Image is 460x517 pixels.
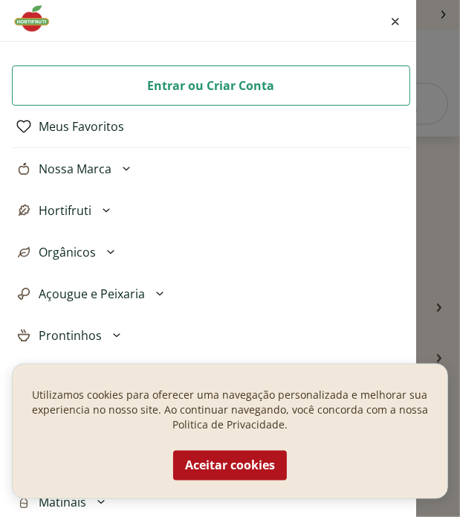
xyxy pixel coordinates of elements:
[148,77,275,94] span: Entrar ou Criar Conta
[30,388,430,433] p: Utilizamos cookies para oferecer uma navegação personalizada e melhorar sua experiencia no nosso ...
[39,285,145,303] span: Açougue e Peixaria
[12,231,410,273] button: Orgânicos
[39,493,86,511] span: Matinais
[12,315,410,356] button: Prontinhos
[39,327,102,344] span: Prontinhos
[173,451,287,481] button: Aceitar cookies
[39,243,96,261] span: Orgânicos
[39,160,111,178] span: Nossa Marca
[39,202,91,219] span: Hortifruti
[12,356,410,398] button: Padaria
[12,273,410,315] button: Açougue e Peixaria
[386,3,404,39] button: Fechar menu
[12,65,410,106] button: Entrar ou Criar Conta
[39,118,124,135] a: Meus Favoritos
[12,148,410,190] button: Nossa Marca
[12,190,410,231] button: Hortifruti
[12,4,62,33] img: Hortifruti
